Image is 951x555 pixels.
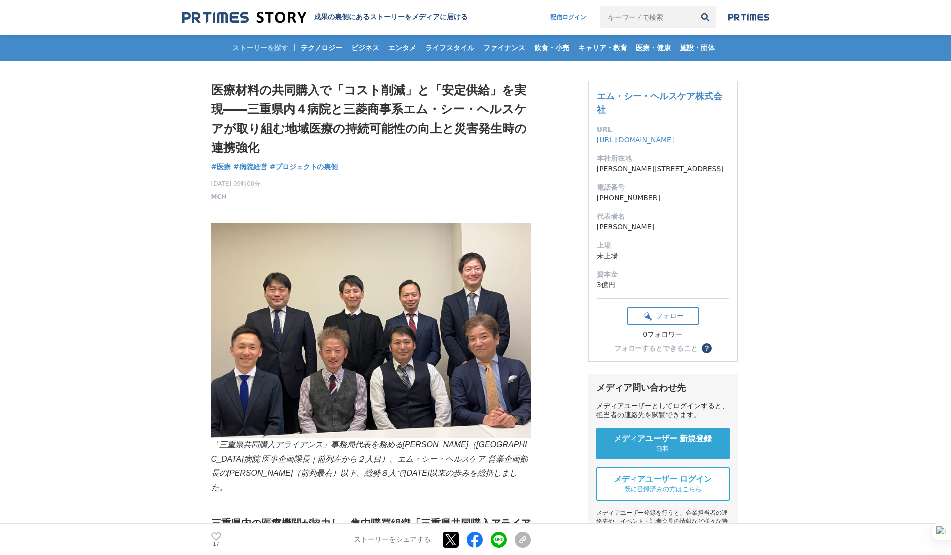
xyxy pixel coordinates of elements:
[384,35,420,61] a: エンタメ
[211,223,531,437] img: thumbnail_eec49440-757e-11ef-988a-bb70787b56ce.JPG
[597,153,729,164] dt: 本社所在地
[627,307,699,325] button: フォロー
[211,81,531,158] h1: 医療材料の共同購入で「コスト削減」と「安定供給」を実現――三重県内４病院と三菱商事系エム・シー・ヘルスケアが取り組む地域医療の持続可能性の向上と災害発生時の連携強化
[624,485,702,494] span: 既に登録済みの方はこちら
[597,193,729,203] dd: [PHONE_NUMBER]
[421,43,478,52] span: ライフスタイル
[314,13,468,22] h2: 成果の裏側にあるストーリーをメディアに届ける
[211,162,231,171] span: #医療
[597,222,729,232] dd: [PERSON_NAME]
[211,179,261,188] span: [DATE] 09時00分
[270,162,338,172] a: #プロジェクトの裏側
[597,182,729,193] dt: 電話番号
[676,43,719,52] span: 施設・団体
[596,402,730,420] div: メディアユーザーとしてログインすると、担当者の連絡先を閲覧できます。
[347,35,383,61] a: ビジネス
[384,43,420,52] span: エンタメ
[233,162,267,172] a: #病院経営
[702,343,712,353] button: ？
[597,240,729,251] dt: 上場
[297,43,346,52] span: テクノロジー
[600,6,694,28] input: キーワードで検索
[479,43,529,52] span: ファイナンス
[211,192,227,201] a: MCH
[574,35,631,61] a: キャリア・教育
[596,509,730,551] div: メディアユーザー登録を行うと、企業担当者の連絡先や、イベント・記者会見の情報など様々な特記情報を閲覧できます。 ※内容はストーリー・プレスリリースにより異なります。
[182,11,306,24] img: 成果の裏側にあるストーリーをメディアに届ける
[540,6,596,28] a: 配信ログイン
[479,35,529,61] a: ファイナンス
[211,162,231,172] a: #医療
[627,330,699,339] div: 0フォロワー
[297,35,346,61] a: テクノロジー
[597,211,729,222] dt: 代表者名
[596,467,730,501] a: メディアユーザー ログイン 既に登録済みの方はこちら
[596,428,730,459] a: メディアユーザー 新規登録 無料
[270,162,338,171] span: #プロジェクトの裏側
[614,345,698,352] div: フォローするとできること
[728,13,769,21] img: prtimes
[182,11,468,24] a: 成果の裏側にあるストーリーをメディアに届ける 成果の裏側にあるストーリーをメディアに届ける
[211,440,528,492] em: 「三重県共同購入アライアンス」事務局代表を務める[PERSON_NAME]（[GEOGRAPHIC_DATA]病院 医事企画課長｜前列左から２人目）、エム・シー・ヘルスケア 営業企画部長の[PE...
[597,124,729,135] dt: URL
[597,280,729,290] dd: 3億円
[597,136,674,144] a: [URL][DOMAIN_NAME]
[694,6,716,28] button: 検索
[211,542,221,547] p: 17
[597,164,729,174] dd: [PERSON_NAME][STREET_ADDRESS]
[597,251,729,261] dd: 未上場
[676,35,719,61] a: 施設・団体
[211,515,531,547] h2: 三重県内の医療機関が協力し、集中購買組織「三重県共同購入アライアンス」を結成した背景
[614,474,712,485] span: メディアユーザー ログイン
[354,535,431,544] p: ストーリーをシェアする
[703,345,710,352] span: ？
[632,43,675,52] span: 医療・健康
[530,35,573,61] a: 飲食・小売
[632,35,675,61] a: 医療・健康
[233,162,267,171] span: #病院経営
[574,43,631,52] span: キャリア・教育
[347,43,383,52] span: ビジネス
[614,434,712,444] span: メディアユーザー 新規登録
[421,35,478,61] a: ライフスタイル
[596,382,730,394] div: メディア問い合わせ先
[530,43,573,52] span: 飲食・小売
[597,269,729,280] dt: 資本金
[597,91,722,115] a: エム・シー・ヘルスケア株式会社
[656,444,669,453] span: 無料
